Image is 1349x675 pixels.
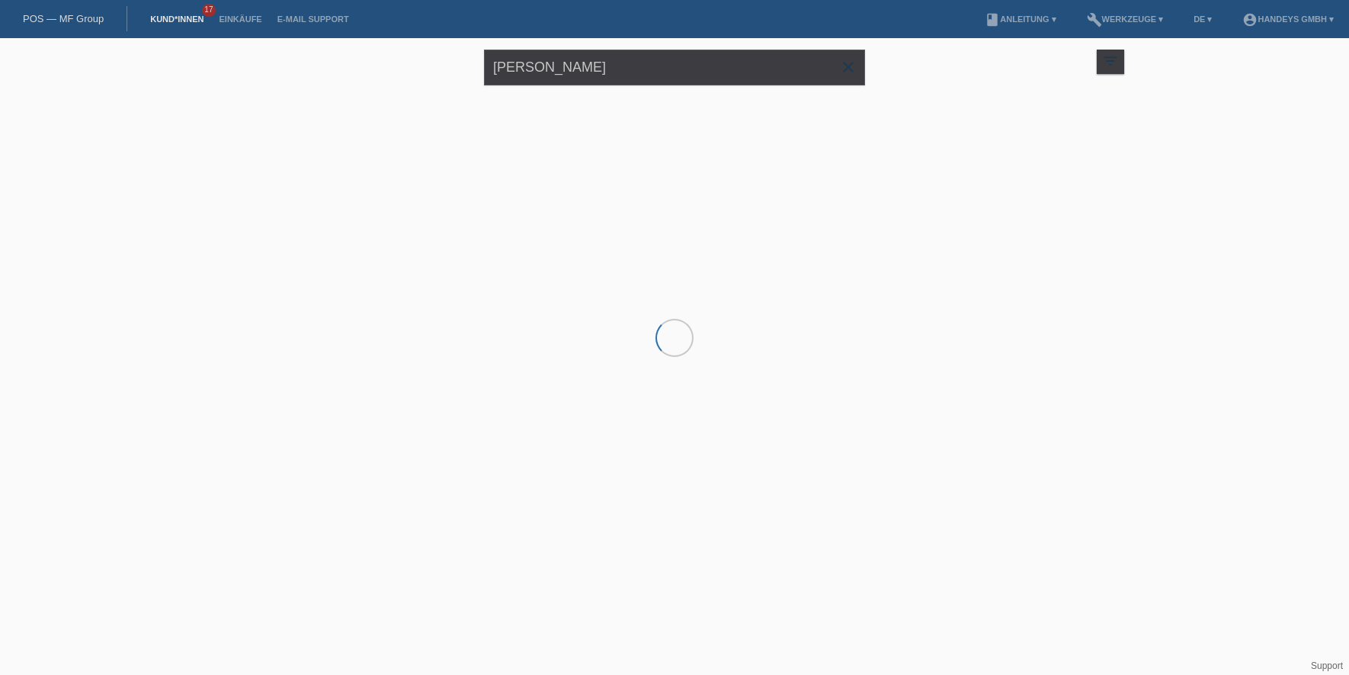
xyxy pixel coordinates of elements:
[985,12,1000,27] i: book
[211,14,269,24] a: Einkäufe
[1311,661,1343,671] a: Support
[143,14,211,24] a: Kund*innen
[202,4,216,17] span: 17
[1102,53,1119,69] i: filter_list
[1235,14,1341,24] a: account_circleHandeys GmbH ▾
[1079,14,1171,24] a: buildWerkzeuge ▾
[839,58,857,76] i: close
[1242,12,1258,27] i: account_circle
[1186,14,1219,24] a: DE ▾
[270,14,357,24] a: E-Mail Support
[1087,12,1102,27] i: build
[23,13,104,24] a: POS — MF Group
[977,14,1063,24] a: bookAnleitung ▾
[484,50,865,85] input: Suche...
